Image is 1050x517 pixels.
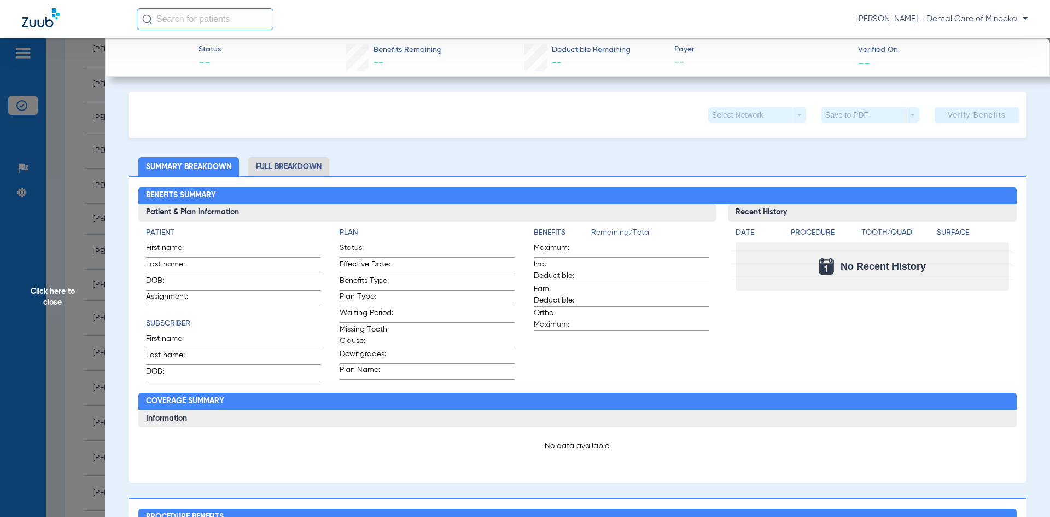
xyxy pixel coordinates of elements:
span: -- [374,58,383,68]
span: Last name: [146,259,200,274]
img: Zuub Logo [22,8,60,27]
span: Fam. Deductible: [534,283,587,306]
h2: Coverage Summary [138,393,1017,410]
span: First name: [146,333,200,348]
span: Deductible Remaining [552,44,631,56]
img: Calendar [819,258,834,275]
h4: Surface [937,227,1009,239]
span: Benefits Remaining [374,44,442,56]
app-breakdown-title: Benefits [534,227,591,242]
span: Downgrades: [340,348,393,363]
h4: Subscriber [146,318,321,329]
span: Ortho Maximum: [534,307,587,330]
span: Verified On [858,44,1032,56]
h4: Procedure [791,227,857,239]
span: First name: [146,242,200,257]
h4: Tooth/Quad [861,227,934,239]
h3: Recent History [728,204,1017,222]
app-breakdown-title: Procedure [791,227,857,242]
app-breakdown-title: Surface [937,227,1009,242]
span: -- [199,56,221,71]
span: -- [552,58,562,68]
span: Payer [674,44,849,55]
span: Plan Type: [340,291,393,306]
h4: Date [736,227,781,239]
h4: Patient [146,227,321,239]
h2: Benefits Summary [138,187,1017,205]
app-breakdown-title: Date [736,227,781,242]
h4: Benefits [534,227,591,239]
app-breakdown-title: Tooth/Quad [861,227,934,242]
h4: Plan [340,227,515,239]
span: Plan Name: [340,364,393,379]
li: Summary Breakdown [138,157,239,176]
span: Waiting Period: [340,307,393,322]
span: Missing Tooth Clause: [340,324,393,347]
span: Effective Date: [340,259,393,274]
span: Remaining/Total [591,227,709,242]
span: Maximum: [534,242,587,257]
span: -- [858,57,870,68]
span: -- [674,56,849,69]
img: Search Icon [142,14,152,24]
span: Benefits Type: [340,275,393,290]
li: Full Breakdown [248,157,329,176]
p: No data available. [146,440,1010,451]
span: Last name: [146,350,200,364]
span: DOB: [146,366,200,381]
h3: Patient & Plan Information [138,204,716,222]
span: Status [199,44,221,55]
span: Status: [340,242,393,257]
span: [PERSON_NAME] - Dental Care of Minooka [856,14,1028,25]
h3: Information [138,410,1017,427]
span: DOB: [146,275,200,290]
input: Search for patients [137,8,273,30]
span: Assignment: [146,291,200,306]
span: No Recent History [841,261,926,272]
span: Ind. Deductible: [534,259,587,282]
